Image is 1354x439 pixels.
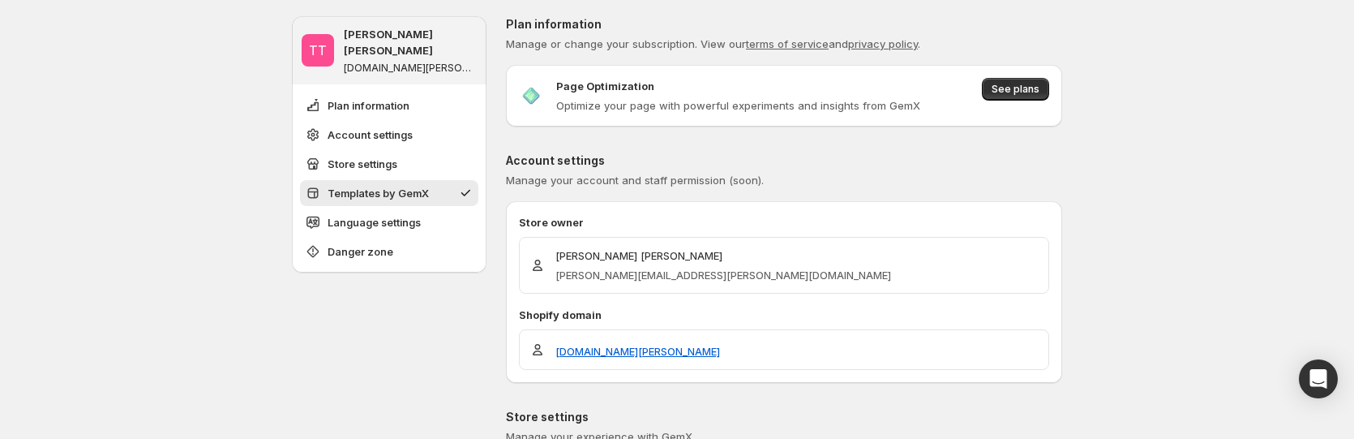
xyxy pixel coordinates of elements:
a: terms of service [746,37,829,50]
span: Templates by GemX [328,185,429,201]
button: Plan information [300,93,478,118]
button: Account settings [300,122,478,148]
p: Store settings [506,409,1062,425]
a: privacy policy [848,37,918,50]
button: Language settings [300,209,478,235]
span: See plans [992,83,1039,96]
span: Store settings [328,156,397,172]
span: Tanya Tanya [302,34,334,67]
button: See plans [982,78,1049,101]
p: [DOMAIN_NAME][PERSON_NAME] [344,62,477,75]
p: Shopify domain [519,307,1049,323]
button: Templates by GemX [300,180,478,206]
span: Account settings [328,127,413,143]
button: Store settings [300,151,478,177]
img: Page Optimization [519,84,543,108]
p: [PERSON_NAME][EMAIL_ADDRESS][PERSON_NAME][DOMAIN_NAME] [555,267,891,283]
p: Account settings [506,153,1062,169]
p: [PERSON_NAME] [PERSON_NAME] [555,247,891,264]
span: Manage or change your subscription. View our and . [506,37,920,50]
p: Page Optimization [556,78,654,94]
text: TT [309,42,327,58]
span: Manage your account and staff permission (soon). [506,174,764,187]
button: Danger zone [300,239,478,265]
p: [PERSON_NAME] [PERSON_NAME] [344,26,477,58]
a: [DOMAIN_NAME][PERSON_NAME] [555,343,720,359]
span: Plan information [328,97,409,114]
p: Plan information [506,16,1062,32]
p: Store owner [519,214,1049,230]
p: Optimize your page with powerful experiments and insights from GemX [556,97,920,114]
span: Language settings [328,214,421,230]
div: Open Intercom Messenger [1299,359,1338,398]
span: Danger zone [328,243,393,260]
